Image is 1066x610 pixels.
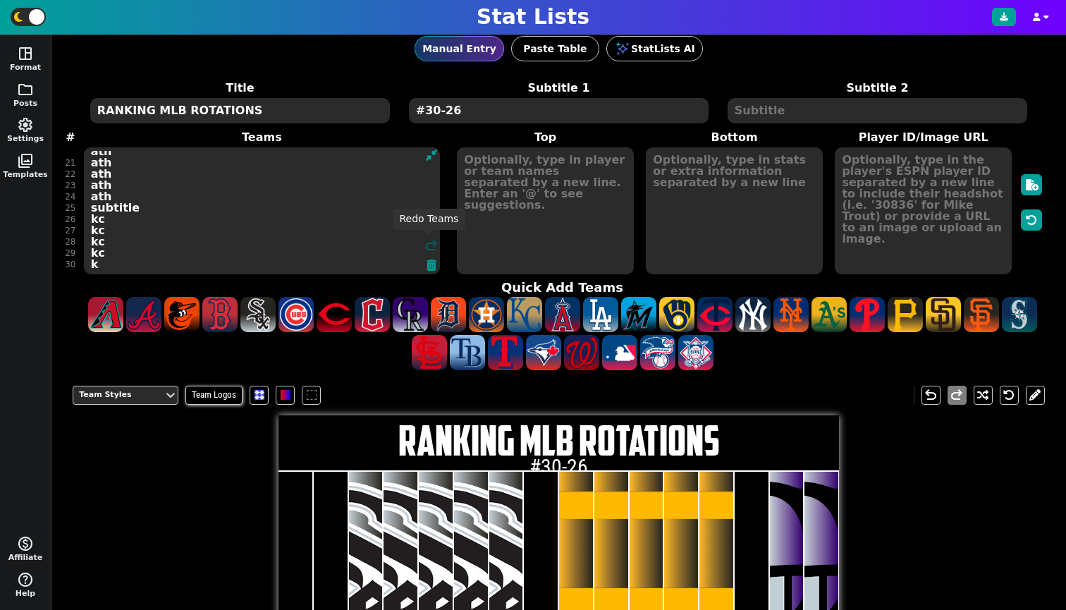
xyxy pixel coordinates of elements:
[66,129,75,146] label: #
[65,259,75,270] div: 30
[409,98,709,123] textarea: #30-26
[65,169,75,180] div: 22
[17,81,34,98] span: folder
[79,389,158,401] div: Team Styles
[511,36,599,61] button: Paste Table
[922,386,939,403] span: undo
[185,386,243,405] span: Team Logos
[65,214,75,225] div: 26
[278,456,839,477] h2: #30-26
[17,116,34,133] span: settings
[400,80,718,97] label: Subtitle 1
[76,280,1048,295] h4: Quick Add Teams
[921,386,941,405] button: undo
[90,98,390,123] textarea: RANKING MLB ROTATIONS
[65,191,75,202] div: 24
[640,129,829,146] label: Bottom
[73,129,451,146] label: Teams
[451,129,639,146] label: Top
[948,386,967,405] button: redo
[278,420,839,462] h1: RANKING MLB ROTATIONS
[17,152,34,169] span: photo_library
[415,36,504,61] button: Manual Entry
[718,80,1037,97] label: Subtitle 2
[17,571,34,588] span: help
[477,4,589,30] h1: Stat Lists
[423,216,440,233] span: undo
[65,157,75,169] div: 21
[17,535,34,552] span: monetization_on
[65,248,75,259] div: 29
[829,129,1018,146] label: Player ID/Image URL
[81,80,400,97] label: Title
[84,147,440,274] textarea: subtitle chw chw chw chw chw subtitle pit pit pit pit pit subtitle col col col col col subtitle a...
[606,36,703,61] button: StatLists AI
[65,180,75,191] div: 23
[423,237,440,254] span: redo
[65,202,75,214] div: 25
[17,45,34,62] span: space_dashboard
[65,236,75,248] div: 28
[65,225,75,236] div: 27
[948,386,965,403] span: redo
